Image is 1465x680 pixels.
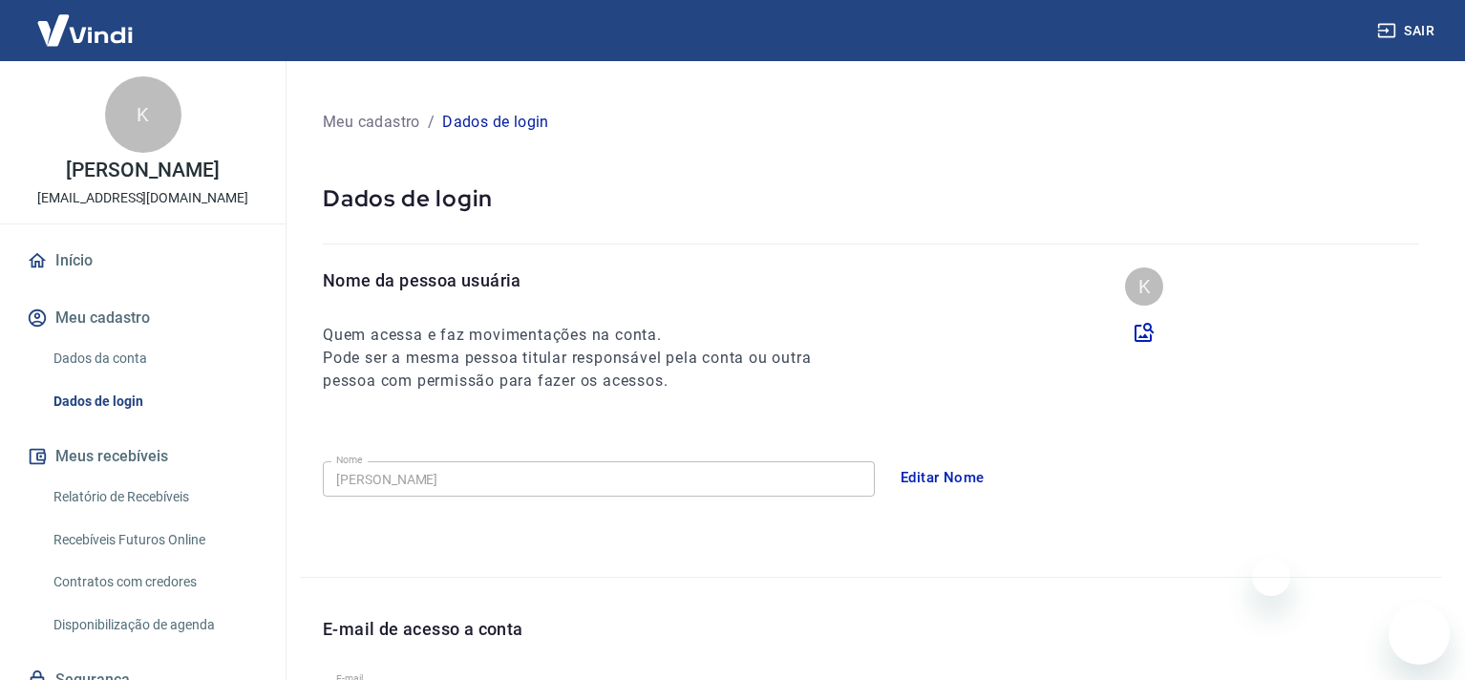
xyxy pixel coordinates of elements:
a: Recebíveis Futuros Online [46,521,263,560]
iframe: Botão para abrir a janela de mensagens [1389,604,1450,665]
img: Vindi [23,1,147,59]
button: Sair [1373,13,1442,49]
p: [EMAIL_ADDRESS][DOMAIN_NAME] [37,188,248,208]
p: Meu cadastro [323,111,420,134]
p: Dados de login [442,111,549,134]
a: Dados da conta [46,339,263,378]
a: Relatório de Recebíveis [46,478,263,517]
button: Editar Nome [890,457,995,498]
label: Nome [336,453,363,467]
iframe: Fechar mensagem [1252,558,1290,596]
h6: Quem acessa e faz movimentações na conta. [323,324,846,347]
p: [PERSON_NAME] [66,160,219,181]
p: Nome da pessoa usuária [323,267,846,293]
a: Disponibilização de agenda [46,606,263,645]
p: Dados de login [323,183,1419,213]
button: Meus recebíveis [23,436,263,478]
a: Contratos com credores [46,563,263,602]
h6: Pode ser a mesma pessoa titular responsável pela conta ou outra pessoa com permissão para fazer o... [323,347,846,393]
p: / [428,111,435,134]
p: E-mail de acesso a conta [323,616,523,642]
div: K [1125,267,1163,306]
a: Início [23,240,263,282]
div: K [105,76,181,153]
a: Dados de login [46,382,263,421]
button: Meu cadastro [23,297,263,339]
